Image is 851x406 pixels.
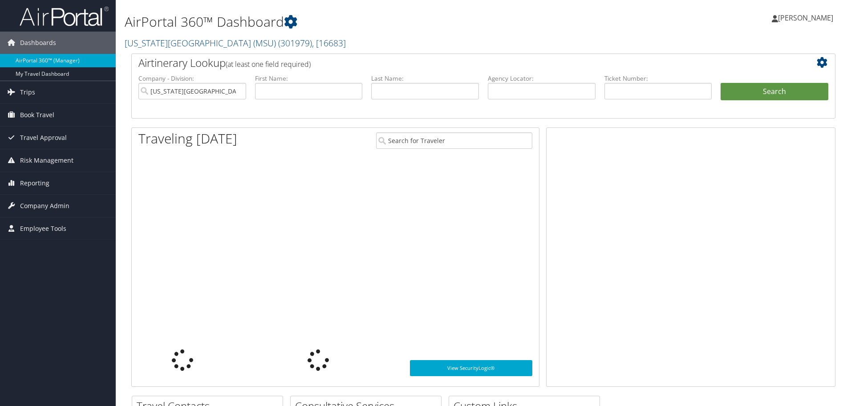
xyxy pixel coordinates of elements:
label: Agency Locator: [488,74,596,83]
span: Book Travel [20,104,54,126]
span: Employee Tools [20,217,66,240]
button: Search [721,83,828,101]
span: ( 301979 ) [278,37,312,49]
span: [PERSON_NAME] [778,13,833,23]
a: [US_STATE][GEOGRAPHIC_DATA] (MSU) [125,37,346,49]
span: Company Admin [20,195,69,217]
label: First Name: [255,74,363,83]
h1: AirPortal 360™ Dashboard [125,12,603,31]
label: Company - Division: [138,74,246,83]
a: View SecurityLogic® [410,360,532,376]
span: , [ 16683 ] [312,37,346,49]
a: [PERSON_NAME] [772,4,842,31]
span: Reporting [20,172,49,194]
input: Search for Traveler [376,132,532,149]
h2: Airtinerary Lookup [138,55,770,70]
span: Risk Management [20,149,73,172]
span: (at least one field required) [226,59,311,69]
h1: Traveling [DATE] [138,129,237,148]
span: Travel Approval [20,127,67,149]
span: Trips [20,81,35,103]
span: Dashboards [20,32,56,54]
img: airportal-logo.png [20,6,109,27]
label: Last Name: [371,74,479,83]
label: Ticket Number: [604,74,712,83]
